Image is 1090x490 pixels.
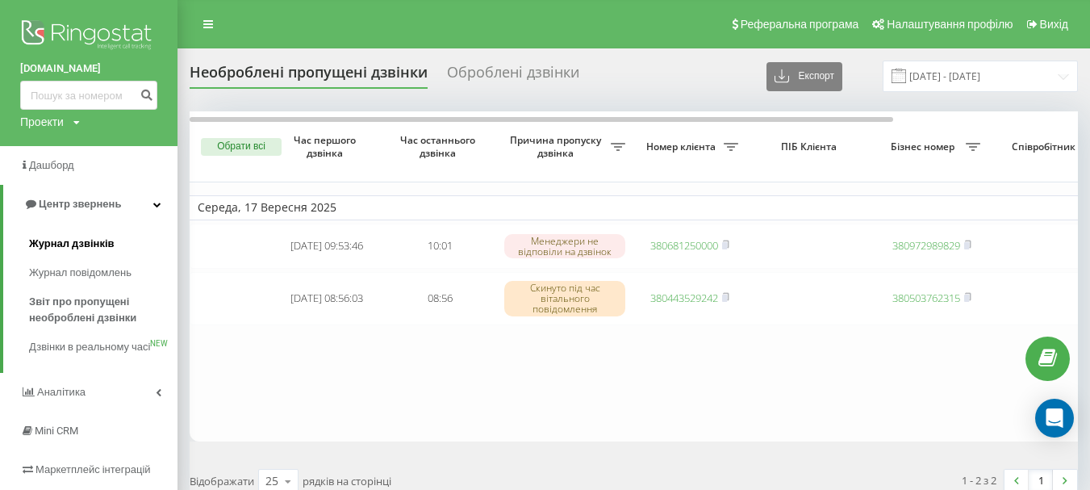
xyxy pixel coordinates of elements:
[20,114,64,130] div: Проекти
[883,140,966,153] span: Бізнес номер
[20,16,157,57] img: Ringostat logo
[37,386,86,398] span: Аналiтика
[190,64,428,89] div: Необроблені пропущені дзвінки
[20,81,157,110] input: Пошук за номером
[892,291,960,305] a: 380503762315
[887,18,1013,31] span: Налаштування профілю
[29,339,150,355] span: Дзвінки в реальному часі
[29,236,115,252] span: Журнал дзвінків
[1035,399,1074,438] div: Open Intercom Messenger
[29,265,132,281] span: Журнал повідомлень
[35,463,151,475] span: Маркетплейс інтеграцій
[270,224,383,269] td: [DATE] 09:53:46
[35,425,78,437] span: Mini CRM
[447,64,579,89] div: Оброблені дзвінки
[962,472,996,488] div: 1 - 2 з 2
[3,185,177,224] a: Центр звернень
[766,62,842,91] button: Експорт
[29,294,169,326] span: Звіт про пропущені необроблені дзвінки
[1040,18,1068,31] span: Вихід
[504,134,611,159] span: Причина пропуску дзвінка
[303,474,391,488] span: рядків на сторінці
[20,61,157,77] a: [DOMAIN_NAME]
[892,238,960,253] a: 380972989829
[741,18,859,31] span: Реферальна програма
[504,234,625,258] div: Менеджери не відповіли на дзвінок
[39,198,121,210] span: Центр звернень
[270,272,383,325] td: [DATE] 08:56:03
[29,287,177,333] a: Звіт про пропущені необроблені дзвінки
[201,138,282,156] button: Обрати всі
[29,258,177,287] a: Журнал повідомлень
[760,140,862,153] span: ПІБ Клієнта
[383,224,496,269] td: 10:01
[650,291,718,305] a: 380443529242
[29,159,74,171] span: Дашборд
[190,474,254,488] span: Відображати
[383,272,496,325] td: 08:56
[283,134,370,159] span: Час першого дзвінка
[29,333,177,362] a: Дзвінки в реальному часіNEW
[396,134,483,159] span: Час останнього дзвінка
[265,473,278,489] div: 25
[504,281,625,316] div: Скинуто під час вітального повідомлення
[29,229,177,258] a: Журнал дзвінків
[650,238,718,253] a: 380681250000
[641,140,724,153] span: Номер клієнта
